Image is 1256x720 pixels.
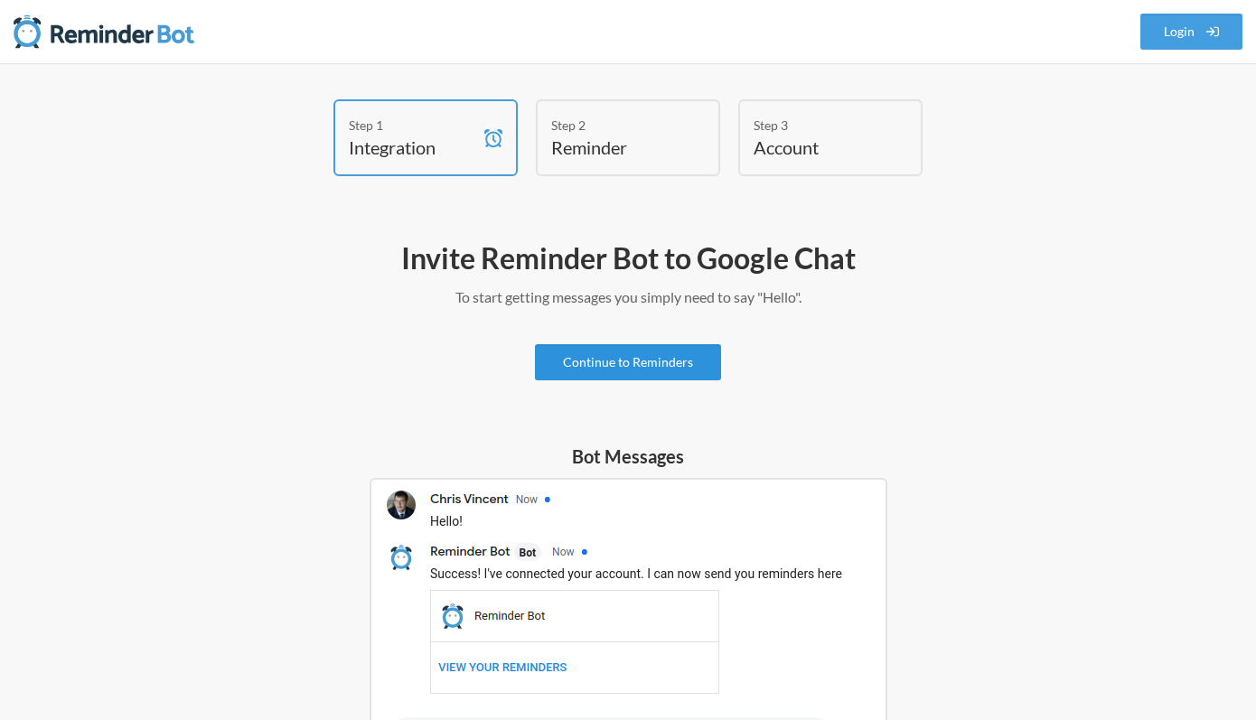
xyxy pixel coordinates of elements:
[754,135,880,160] h4: Account
[754,116,880,135] div: Step 3
[104,239,1152,277] h2: Invite Reminder Bot to Google Chat
[349,116,475,135] div: Step 1
[1140,14,1243,50] a: Login
[370,444,887,469] h5: Bot Messages
[349,135,475,160] h4: Integration
[14,14,194,50] img: Reminder Bot
[104,286,1152,308] p: To start getting messages you simply need to say "Hello".
[551,135,678,160] h4: Reminder
[535,344,721,380] a: Continue to Reminders
[551,116,678,135] div: Step 2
